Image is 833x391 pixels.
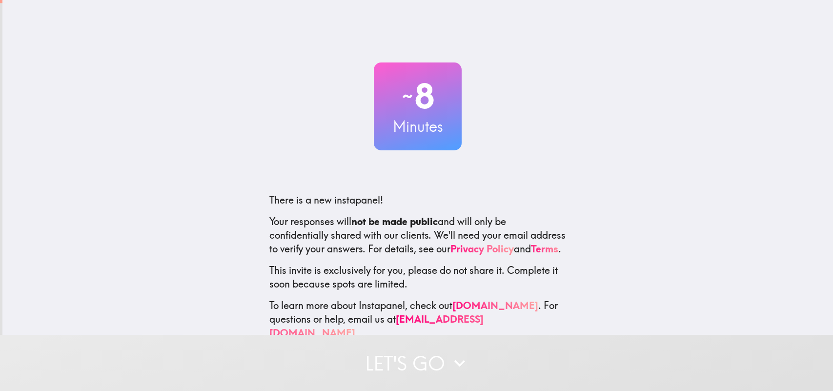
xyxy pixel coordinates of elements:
p: To learn more about Instapanel, check out . For questions or help, email us at . [269,299,566,340]
h3: Minutes [374,116,462,137]
span: ~ [401,82,414,111]
a: [DOMAIN_NAME] [452,299,538,311]
a: Terms [531,243,558,255]
h2: 8 [374,76,462,116]
p: Your responses will and will only be confidentially shared with our clients. We'll need your emai... [269,215,566,256]
p: This invite is exclusively for you, please do not share it. Complete it soon because spots are li... [269,264,566,291]
span: There is a new instapanel! [269,194,383,206]
a: Privacy Policy [450,243,514,255]
b: not be made public [351,215,438,227]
